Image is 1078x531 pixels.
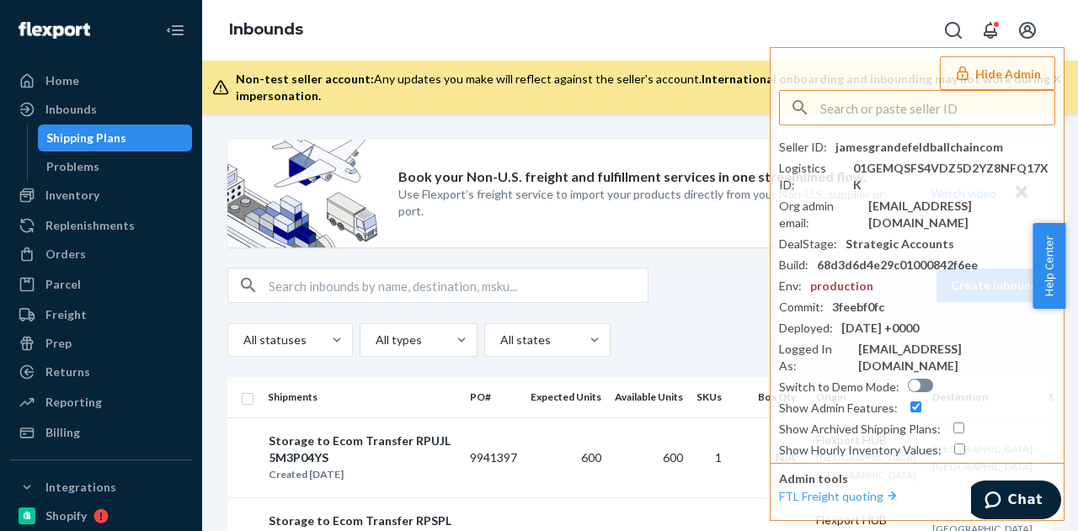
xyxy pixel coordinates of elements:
img: Flexport logo [19,22,90,39]
div: Env : [779,278,802,295]
a: Shopify [10,502,192,529]
a: Freight [10,301,192,328]
div: Created [DATE] [269,466,456,483]
div: 68d3d6d4e29c01000842f6ee [817,257,978,273]
div: Seller ID : [779,139,827,156]
div: Show Admin Features : [779,400,898,417]
a: FTL Freight quoting [779,489,900,503]
a: Shipping Plans [38,125,193,151]
div: Returns [45,364,90,380]
div: Billing [45,424,80,441]
div: Parcel [45,276,81,293]
div: 01GEMQSFS4VDZ5D2YZ8NFQ17XK [853,160,1055,194]
div: Storage to Ecom Transfer RPUJL5M3P04YS [269,433,456,466]
input: All states [499,332,500,348]
div: Logistics ID : [779,160,845,194]
a: Problems [38,153,193,180]
span: 600 [581,450,601,465]
div: Deployed : [779,320,833,337]
div: Integrations [45,479,116,496]
input: All types [374,332,376,348]
div: Prep [45,335,72,352]
a: Parcel [10,271,192,298]
p: Book your Non-U.S. freight and fulfillment services in one streamlined flow. [398,167,867,187]
div: Orders [45,246,86,263]
a: Replenishments [10,212,192,239]
div: [EMAIL_ADDRESS][DOMAIN_NAME] [858,341,1055,374]
input: All statuses [242,332,243,348]
a: Orders [10,241,192,268]
span: 600 [663,450,683,465]
a: Returns [10,358,192,385]
div: Build : [779,257,808,273]
div: Replenishments [45,217,135,234]
div: Commit : [779,299,824,316]
p: Admin tools [779,470,1055,487]
div: Show Archived Shipping Plans : [779,421,941,438]
button: Hide Admin [940,56,1055,90]
a: Inbounds [229,20,303,39]
button: Open notifications [974,13,1007,47]
div: production [810,278,873,295]
div: 3feebf0fc [832,299,884,316]
th: Shipments [261,377,463,417]
a: Home [10,67,192,94]
div: jamesgrandefeldballchaincom [835,139,1003,156]
span: Non-test seller account: [236,72,374,86]
div: Home [45,72,79,89]
a: Billing [10,419,192,446]
th: Box Qty [735,377,809,417]
p: Use Flexport’s freight service to import your products directly from your Non-U.S. supplier or port. [398,186,899,220]
th: Available Units [608,377,690,417]
input: Search or paste seller ID [820,91,1054,125]
span: 1 [715,450,722,465]
div: [EMAIL_ADDRESS][DOMAIN_NAME] [868,198,1055,231]
div: [DATE] +0000 [841,320,919,337]
div: Switch to Demo Mode : [779,379,899,396]
div: DealStage : [779,236,837,252]
input: Search inbounds by name, destination, msku... [269,268,648,302]
a: Inbounds [10,96,192,123]
button: Help Center [1033,223,1065,309]
div: Shopify [45,507,87,524]
a: Prep [10,330,192,357]
iframe: Opens a widget where you can chat to one of our agents [971,481,1061,523]
button: Open Search Box [937,13,970,47]
th: Expected Units [524,377,608,417]
td: 9941397 [463,417,524,497]
div: Any updates you make will reflect against the seller's account. [236,71,1051,104]
th: PO# [463,377,524,417]
div: Shipping Plans [46,130,126,146]
button: Open account menu [1011,13,1044,47]
div: Show Hourly Inventory Values : [779,442,942,459]
div: Logged In As : [779,341,850,374]
button: Close Navigation [158,13,192,47]
div: Problems [46,158,99,175]
a: Reporting [10,389,192,416]
div: Strategic Accounts [846,236,954,252]
div: Org admin email : [779,198,860,231]
a: Inventory [10,182,192,209]
div: Freight [45,306,87,323]
div: Reporting [45,394,102,411]
th: SKUs [690,377,735,417]
button: Integrations [10,474,192,501]
div: Inventory [45,187,99,204]
div: Inbounds [45,101,97,118]
ol: breadcrumbs [216,6,317,55]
